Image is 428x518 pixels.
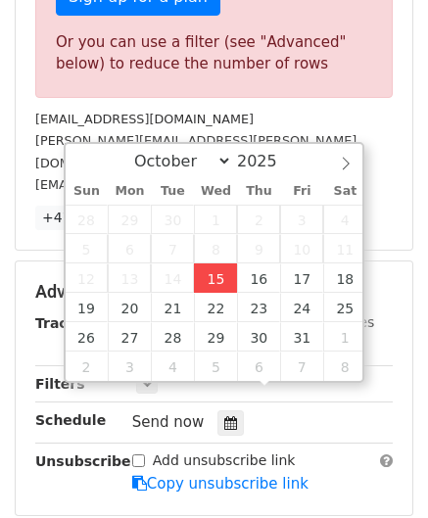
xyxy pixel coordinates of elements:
strong: Schedule [35,412,106,428]
span: October 20, 2025 [108,293,151,322]
span: October 7, 2025 [151,234,194,263]
span: November 4, 2025 [151,352,194,381]
span: October 17, 2025 [280,263,323,293]
iframe: Chat Widget [330,424,428,518]
span: October 15, 2025 [194,263,237,293]
span: Fri [280,185,323,198]
input: Year [232,152,303,170]
span: October 8, 2025 [194,234,237,263]
span: October 9, 2025 [237,234,280,263]
span: Send now [132,413,205,431]
span: October 16, 2025 [237,263,280,293]
span: October 31, 2025 [280,322,323,352]
span: November 6, 2025 [237,352,280,381]
span: Wed [194,185,237,198]
span: Sat [323,185,366,198]
span: October 10, 2025 [280,234,323,263]
small: [EMAIL_ADDRESS][DOMAIN_NAME] [35,177,254,192]
a: +47 more [35,206,118,230]
span: October 1, 2025 [194,205,237,234]
span: October 14, 2025 [151,263,194,293]
h5: Advanced [35,281,393,303]
span: October 11, 2025 [323,234,366,263]
span: October 25, 2025 [323,293,366,322]
span: October 5, 2025 [66,234,109,263]
span: October 23, 2025 [237,293,280,322]
span: October 30, 2025 [237,322,280,352]
span: October 21, 2025 [151,293,194,322]
strong: Filters [35,376,85,392]
span: October 22, 2025 [194,293,237,322]
span: November 2, 2025 [66,352,109,381]
span: October 3, 2025 [280,205,323,234]
span: Sun [66,185,109,198]
span: Thu [237,185,280,198]
a: Copy unsubscribe link [132,475,309,493]
span: October 6, 2025 [108,234,151,263]
div: Or you can use a filter (see "Advanced" below) to reduce the number of rows [56,31,372,75]
span: October 2, 2025 [237,205,280,234]
label: Add unsubscribe link [153,450,296,471]
small: [EMAIL_ADDRESS][DOMAIN_NAME] [35,112,254,126]
span: October 28, 2025 [151,322,194,352]
span: Mon [108,185,151,198]
span: November 8, 2025 [323,352,366,381]
span: November 5, 2025 [194,352,237,381]
span: October 18, 2025 [323,263,366,293]
span: October 27, 2025 [108,322,151,352]
span: October 13, 2025 [108,263,151,293]
span: October 24, 2025 [280,293,323,322]
span: October 19, 2025 [66,293,109,322]
span: November 7, 2025 [280,352,323,381]
span: October 4, 2025 [323,205,366,234]
small: [PERSON_NAME][EMAIL_ADDRESS][PERSON_NAME][DOMAIN_NAME] [35,133,357,170]
span: October 26, 2025 [66,322,109,352]
strong: Tracking [35,315,101,331]
span: September 28, 2025 [66,205,109,234]
span: October 12, 2025 [66,263,109,293]
strong: Unsubscribe [35,453,131,469]
span: September 29, 2025 [108,205,151,234]
span: October 29, 2025 [194,322,237,352]
span: November 1, 2025 [323,322,366,352]
span: Tue [151,185,194,198]
span: November 3, 2025 [108,352,151,381]
span: September 30, 2025 [151,205,194,234]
